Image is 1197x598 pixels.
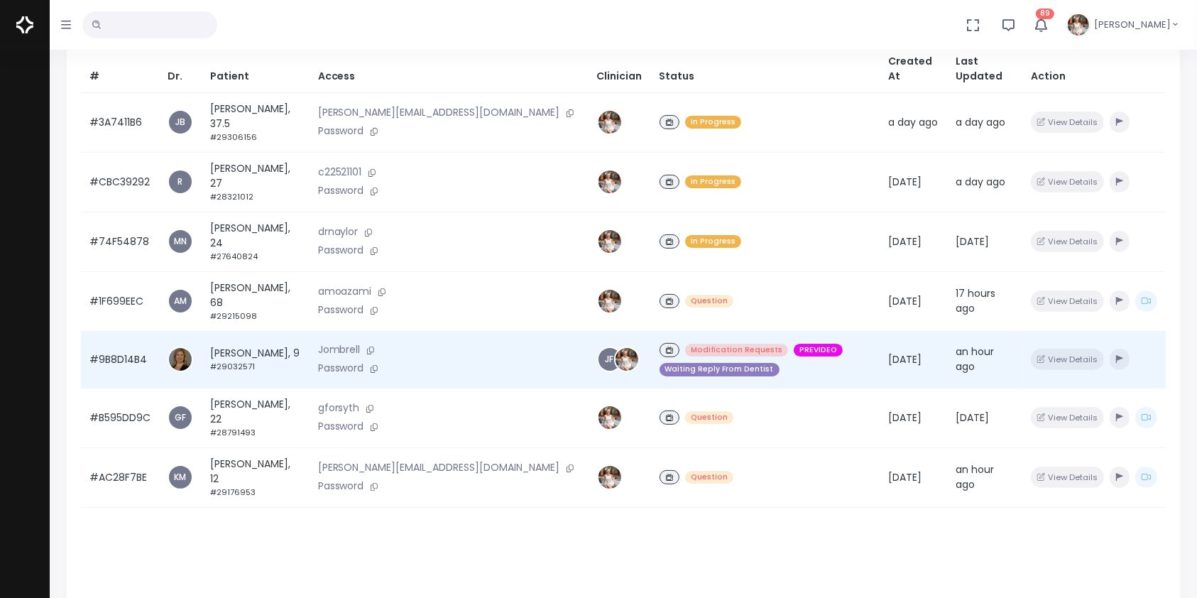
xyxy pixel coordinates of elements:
span: [DATE] [888,175,922,189]
small: #28321012 [210,191,253,202]
small: #29032571 [210,361,255,372]
td: [PERSON_NAME], 27 [202,152,310,212]
a: R [169,170,192,193]
span: Modification Requests [685,344,788,357]
span: a day ago [956,115,1005,129]
span: Waiting Reply From Dentist [660,363,780,376]
span: [DATE] [888,234,922,249]
button: View Details [1031,467,1104,487]
small: #27640824 [210,251,258,262]
p: Password [318,361,580,376]
a: AM [169,290,192,312]
td: [PERSON_NAME], 12 [202,447,310,507]
span: [DATE] [888,294,922,308]
span: [DATE] [888,411,922,425]
span: 89 [1036,9,1054,19]
button: View Details [1031,349,1104,369]
span: 17 hours ago [956,286,995,315]
button: View Details [1031,290,1104,311]
p: Jombrell [318,342,580,358]
td: [PERSON_NAME], 9 [202,331,310,388]
span: Question [685,295,733,308]
a: JB [169,111,192,134]
th: Created At [880,45,947,93]
th: Status [651,45,880,93]
img: Logo Horizontal [16,10,33,40]
p: drnaylor [318,224,580,240]
td: #3A7411B6 [81,92,159,152]
span: an hour ago [956,344,994,374]
p: [PERSON_NAME][EMAIL_ADDRESS][DOMAIN_NAME] [318,460,580,476]
p: c22521101 [318,165,580,180]
td: #AC28F7BE [81,447,159,507]
th: # [81,45,159,93]
td: [PERSON_NAME], 37.5 [202,92,310,152]
td: [PERSON_NAME], 68 [202,271,310,331]
td: #1F699EEC [81,271,159,331]
img: Header Avatar [1066,12,1091,38]
p: gforsyth [318,401,580,416]
td: [PERSON_NAME], 24 [202,212,310,271]
p: Password [318,479,580,494]
a: JF [598,348,621,371]
small: #29306156 [210,131,257,143]
a: MN [169,230,192,253]
span: Question [685,471,733,484]
span: Question [685,411,733,425]
td: #CBC39292 [81,152,159,212]
button: View Details [1031,112,1104,132]
p: Password [318,124,580,139]
th: Clinician [589,45,651,93]
span: PREVIDEO [794,344,843,357]
small: #29215098 [210,310,257,322]
span: [DATE] [888,470,922,484]
th: Action [1022,45,1166,93]
span: a day ago [888,115,938,129]
th: Last Updated [947,45,1022,93]
p: amoazami [318,284,580,300]
th: Dr. [159,45,202,93]
small: #28791493 [210,427,256,438]
th: Access [310,45,589,93]
p: [PERSON_NAME][EMAIL_ADDRESS][DOMAIN_NAME] [318,105,580,121]
a: GF [169,406,192,429]
a: KM [169,466,192,489]
small: #29176953 [210,486,256,498]
p: Password [318,243,580,259]
td: [PERSON_NAME], 22 [202,388,310,447]
span: [PERSON_NAME] [1094,18,1171,32]
button: View Details [1031,407,1104,428]
th: Patient [202,45,310,93]
td: #9B8D14B4 [81,331,159,388]
span: a day ago [956,175,1005,189]
span: [DATE] [956,234,989,249]
p: Password [318,419,580,435]
td: #B595DD9C [81,388,159,447]
span: [DATE] [956,411,989,425]
p: Password [318,183,580,199]
button: View Details [1031,171,1104,192]
td: #74F54878 [81,212,159,271]
p: Password [318,303,580,318]
span: an hour ago [956,462,994,491]
span: In Progress [685,175,741,189]
span: In Progress [685,235,741,249]
span: In Progress [685,116,741,129]
span: [DATE] [888,352,922,366]
button: View Details [1031,231,1104,251]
